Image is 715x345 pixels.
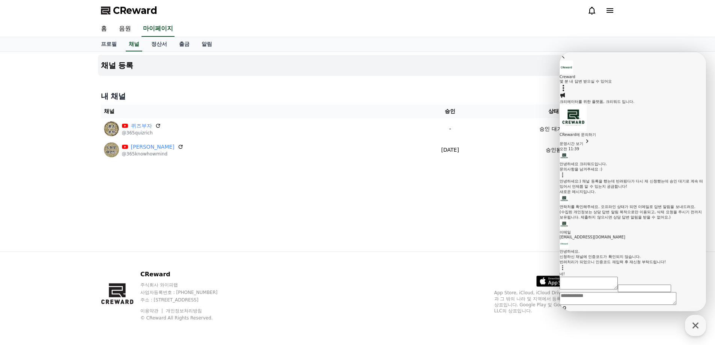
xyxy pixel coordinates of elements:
p: 주소 : [STREET_ADDRESS] [140,297,232,303]
a: 음원 [113,21,137,37]
th: 승인 [408,104,493,118]
a: 채널 [126,37,142,51]
th: 상태 [493,104,614,118]
a: 퀴즈부자 [131,122,152,130]
p: - [411,125,490,133]
a: 출금 [173,37,196,51]
p: 승인 대기중 [539,125,567,133]
p: CReward [140,270,232,279]
a: [PERSON_NAME] [131,143,175,151]
p: 주식회사 와이피랩 [140,282,232,288]
p: © CReward All Rights Reserved. [140,315,232,321]
p: 승인됨 [546,146,561,154]
a: 이용약관 [140,308,164,313]
th: 채널 [101,104,408,118]
a: 홈 [95,21,113,37]
a: 알림 [196,37,218,51]
button: 채널 등록 [98,55,617,76]
p: 사업자등록번호 : [PHONE_NUMBER] [140,289,232,295]
img: 퀴즈부자 [104,121,119,136]
h4: 채널 등록 [101,61,134,69]
a: 개인정보처리방침 [166,308,202,313]
p: [DATE] [411,146,490,154]
p: @365knowhowmind [122,151,184,157]
a: CReward [101,5,157,17]
p: App Store, iCloud, iCloud Drive 및 iTunes Store는 미국과 그 밖의 나라 및 지역에서 등록된 Apple Inc.의 서비스 상표입니다. Goo... [494,290,614,314]
a: 정산서 [145,37,173,51]
span: CReward [113,5,157,17]
a: 프로필 [95,37,123,51]
img: 노하우마인드 [104,142,119,157]
p: @365quizrich [122,130,161,136]
h4: 내 채널 [101,91,614,101]
iframe: Channel chat [560,52,706,311]
a: 마이페이지 [141,21,175,37]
